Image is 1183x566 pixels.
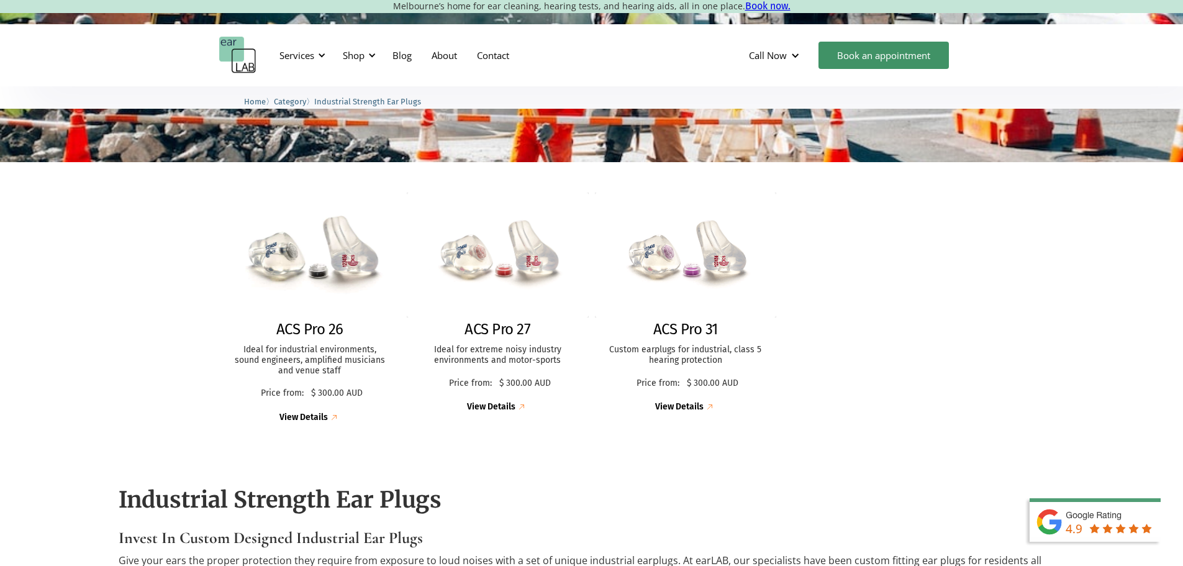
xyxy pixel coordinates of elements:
[407,193,589,413] a: ACS Pro 27ACS Pro 27Ideal for extreme noisy industry environments and motor-sportsPrice from:$ 30...
[407,193,589,317] img: ACS Pro 27
[419,345,576,366] p: Ideal for extreme noisy industry environments and motor-sports
[219,193,401,424] a: ACS Pro 26ACS Pro 26Ideal for industrial environments, sound engineers, amplified musicians and v...
[749,49,787,62] div: Call Now
[422,37,467,73] a: About
[595,193,777,317] img: ACS Pro 31
[595,193,777,413] a: ACS Pro 31ACS Pro 31Custom earplugs for industrial, class 5 hearing protectionPrice from:$ 300.00...
[256,388,308,399] p: Price from:
[739,37,812,74] div: Call Now
[279,49,314,62] div: Services
[499,378,551,389] p: $ 300.00 AUD
[314,95,421,107] a: Industrial Strength Ear Plugs
[272,37,329,74] div: Services
[314,97,421,106] span: Industrial Strength Ear Plugs
[655,402,704,413] div: View Details
[687,378,738,389] p: $ 300.00 AUD
[276,321,343,339] h2: ACS Pro 26
[274,97,306,106] span: Category
[467,402,515,413] div: View Details
[383,37,422,73] a: Blog
[343,49,365,62] div: Shop
[210,186,410,324] img: ACS Pro 26
[232,345,389,376] p: Ideal for industrial environments, sound engineers, amplified musicians and venue staff
[335,37,379,74] div: Shop
[445,378,496,389] p: Price from:
[632,378,684,389] p: Price from:
[244,97,266,106] span: Home
[219,37,256,74] a: home
[119,486,442,514] strong: Industrial Strength Ear Plugs
[244,95,274,108] li: 〉
[279,413,328,423] div: View Details
[274,95,306,107] a: Category
[119,528,423,547] strong: Invest In Custom Designed Industrial Ear Plugs
[467,37,519,73] a: Contact
[653,321,718,339] h2: ACS Pro 31
[465,321,530,339] h2: ACS Pro 27
[244,95,266,107] a: Home
[818,42,949,69] a: Book an appointment
[607,345,764,366] p: Custom earplugs for industrial, class 5 hearing protection
[311,388,363,399] p: $ 300.00 AUD
[274,95,314,108] li: 〉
